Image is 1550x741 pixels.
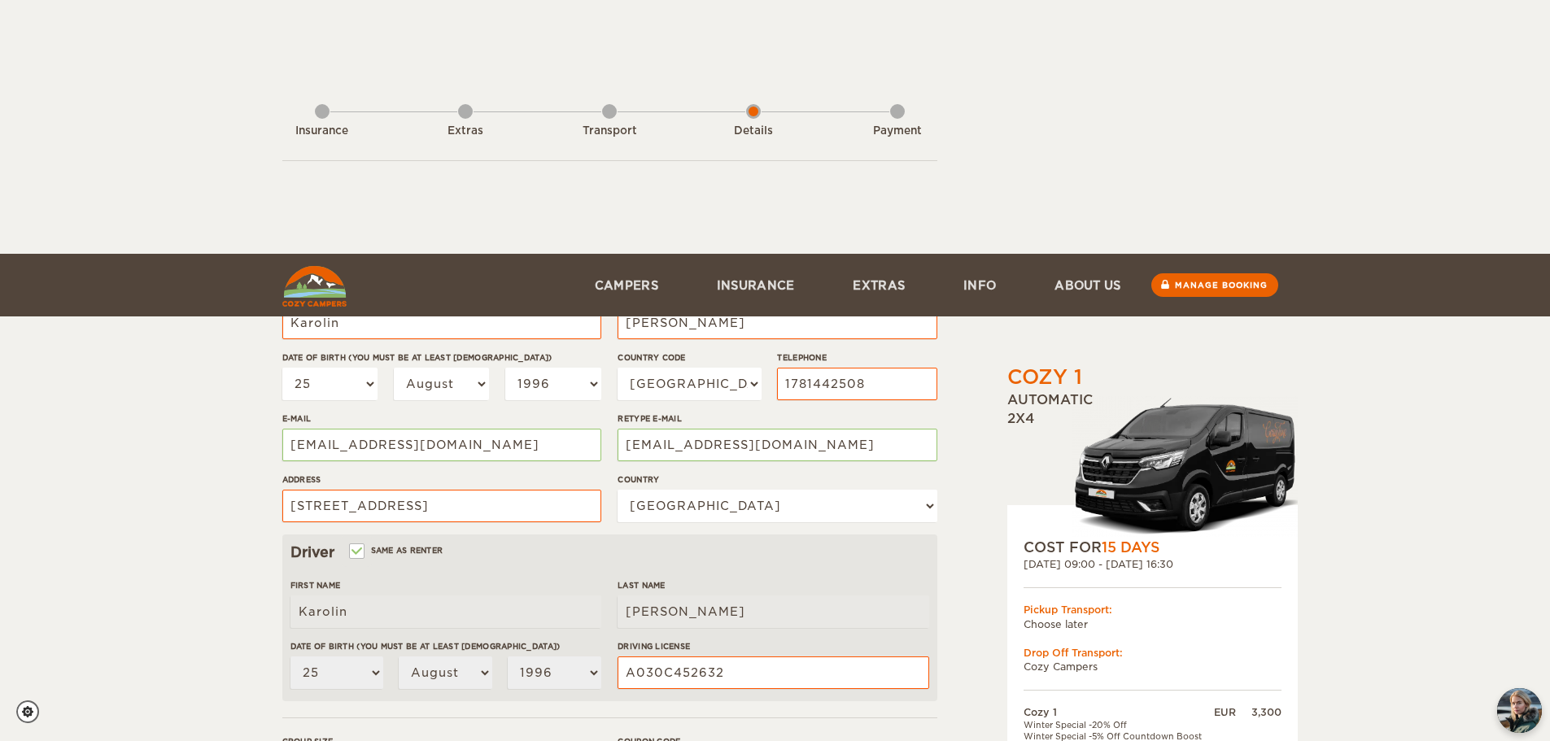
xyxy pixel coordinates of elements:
input: e.g. Smith [618,595,928,628]
img: Freyja at Cozy Campers [1497,688,1542,733]
a: Cookie settings [16,700,50,723]
label: E-mail [282,412,601,425]
a: Insurance [688,254,824,316]
input: Same as renter [351,547,361,558]
input: e.g. William [290,595,601,628]
label: Date of birth (You must be at least [DEMOGRAPHIC_DATA]) [282,351,601,364]
div: Drop Off Transport: [1024,646,1281,660]
div: Automatic 2x4 [1007,391,1298,538]
div: EUR [1214,705,1236,719]
a: About us [1025,254,1150,316]
input: e.g. example@example.com [618,429,937,461]
label: Retype E-mail [618,412,937,425]
input: e.g. 1 234 567 890 [777,368,937,400]
label: First Name [290,579,601,591]
label: Address [282,473,601,486]
td: Choose later [1024,617,1281,630]
label: Telephone [777,351,937,364]
td: Cozy 1 [1024,705,1214,719]
label: Driving License [618,640,928,652]
a: Info [934,254,1025,316]
div: Pickup Transport: [1024,603,1281,617]
div: Insurance [277,124,367,139]
td: Cozy Campers [1024,660,1281,673]
td: Winter Special -20% Off [1024,719,1214,730]
div: [DATE] 09:00 - [DATE] 16:30 [1024,557,1281,571]
button: chat-button [1497,688,1542,733]
a: Campers [565,254,688,316]
img: Stuttur-m-c-logo-2.png [1072,396,1298,538]
span: 15 Days [1102,539,1159,556]
a: Manage booking [1151,273,1278,297]
div: Cozy 1 [1007,364,1082,391]
label: Country Code [618,351,761,364]
input: e.g. Street, City, Zip Code [282,490,601,522]
div: Extras [421,124,510,139]
label: Last Name [618,579,928,591]
input: e.g. William [282,307,601,339]
div: Transport [565,124,654,139]
img: Cozy Campers [282,266,347,307]
a: Extras [823,254,934,316]
input: e.g. Smith [618,307,937,339]
div: COST FOR [1024,538,1281,557]
label: Country [618,473,937,486]
div: Payment [853,124,942,139]
input: e.g. 14789654B [618,656,928,689]
div: Driver [290,543,929,562]
label: Same as renter [351,543,443,558]
label: Date of birth (You must be at least [DEMOGRAPHIC_DATA]) [290,640,601,652]
div: Details [709,124,798,139]
div: 3,300 [1236,705,1281,719]
input: e.g. example@example.com [282,429,601,461]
